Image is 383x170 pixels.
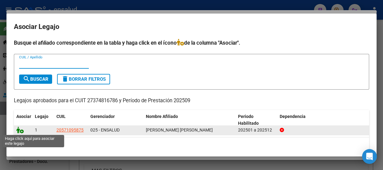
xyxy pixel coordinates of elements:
span: Legajo [35,114,48,119]
span: Gerenciador [90,114,115,119]
datatable-header-cell: Legajo [32,110,54,130]
mat-icon: search [23,75,30,83]
span: 025 - ENSALUD [90,127,120,132]
span: CORREA MATEO VALENTIN [146,127,213,132]
button: Borrar Filtros [57,74,110,84]
span: Borrar Filtros [61,76,106,82]
span: 1 [35,127,37,132]
datatable-header-cell: CUIL [54,110,88,130]
mat-icon: delete [61,75,69,83]
span: 20571095875 [56,127,84,132]
p: Legajos aprobados para el CUIT 27374816786 y Período de Prestación 202509 [14,97,369,105]
span: CUIL [56,114,66,119]
datatable-header-cell: Dependencia [277,110,369,130]
div: Open Intercom Messenger [362,149,377,164]
span: Dependencia [280,114,306,119]
datatable-header-cell: Nombre Afiliado [143,110,236,130]
datatable-header-cell: Gerenciador [88,110,143,130]
h4: Busque el afiliado correspondiente en la tabla y haga click en el ícono de la columna "Asociar". [14,39,369,47]
span: Asociar [16,114,31,119]
div: 202501 a 202512 [238,127,275,134]
datatable-header-cell: Asociar [14,110,32,130]
span: Nombre Afiliado [146,114,178,119]
datatable-header-cell: Periodo Habilitado [236,110,277,130]
div: 1 registros [14,137,369,153]
span: Buscar [23,76,48,82]
h2: Asociar Legajo [14,21,369,33]
button: Buscar [19,75,52,84]
span: Periodo Habilitado [238,114,259,126]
